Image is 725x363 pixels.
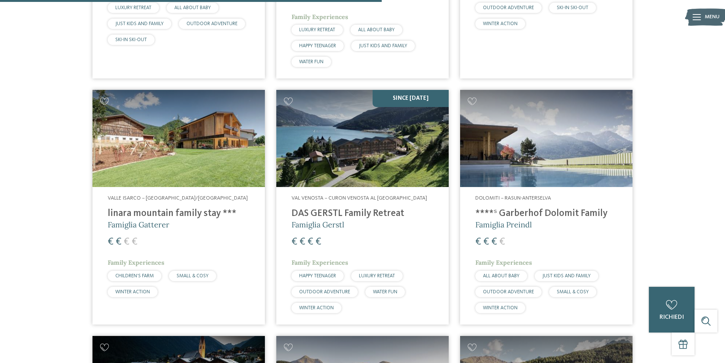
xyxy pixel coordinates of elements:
span: Family Experiences [292,13,348,21]
span: Family Experiences [292,259,348,266]
span: € [292,237,297,247]
img: Cercate un hotel per famiglie? Qui troverete solo i migliori! [92,90,265,187]
span: CHILDREN’S FARM [115,273,154,278]
span: € [499,237,505,247]
span: € [116,237,121,247]
span: SMALL & COSY [557,289,589,294]
span: OUTDOOR ADVENTURE [483,5,534,10]
span: WINTER ACTION [115,289,150,294]
a: Cercate un hotel per famiglie? Qui troverete solo i migliori! Valle Isarco – [GEOGRAPHIC_DATA]/[G... [92,90,265,324]
span: OUTDOOR ADVENTURE [299,289,350,294]
a: richiedi [649,287,695,333]
span: richiedi [660,314,684,320]
span: OUTDOOR ADVENTURE [186,21,237,26]
span: Famiglia Preindl [475,220,532,229]
span: € [475,237,481,247]
span: LUXURY RETREAT [359,273,395,278]
span: Family Experiences [475,259,532,266]
span: SKI-IN SKI-OUT [115,37,147,42]
span: ALL ABOUT BABY [358,27,395,32]
span: WINTER ACTION [483,21,518,26]
span: € [108,237,113,247]
span: ALL ABOUT BABY [483,273,519,278]
span: WATER FUN [299,59,323,64]
span: HAPPY TEENAGER [299,43,336,48]
span: OUTDOOR ADVENTURE [483,289,534,294]
span: WINTER ACTION [483,305,518,310]
img: Cercate un hotel per famiglie? Qui troverete solo i migliori! [276,90,449,187]
span: ALL ABOUT BABY [174,5,211,10]
span: € [491,237,497,247]
span: Famiglia Gerstl [292,220,344,229]
span: € [300,237,305,247]
span: JUST KIDS AND FAMILY [359,43,407,48]
span: SMALL & COSY [177,273,209,278]
span: Family Experiences [108,259,164,266]
span: € [132,237,137,247]
span: € [124,237,129,247]
span: HAPPY TEENAGER [299,273,336,278]
span: SKI-IN SKI-OUT [557,5,588,10]
span: WINTER ACTION [299,305,334,310]
span: LUXURY RETREAT [115,5,151,10]
span: € [315,237,321,247]
span: JUST KIDS AND FAMILY [542,273,591,278]
span: Val Venosta – Curon Venosta al [GEOGRAPHIC_DATA] [292,195,427,201]
span: Valle Isarco – [GEOGRAPHIC_DATA]/[GEOGRAPHIC_DATA] [108,195,248,201]
span: JUST KIDS AND FAMILY [115,21,164,26]
h4: ****ˢ Garberhof Dolomit Family [475,208,617,219]
a: Cercate un hotel per famiglie? Qui troverete solo i migliori! SINCE [DATE] Val Venosta – Curon Ve... [276,90,449,324]
h4: DAS GERSTL Family Retreat [292,208,433,219]
h4: linara mountain family stay *** [108,208,250,219]
span: LUXURY RETREAT [299,27,335,32]
span: WATER FUN [373,289,397,294]
a: Cercate un hotel per famiglie? Qui troverete solo i migliori! Dolomiti – Rasun-Anterselva ****ˢ G... [460,90,633,324]
img: Cercate un hotel per famiglie? Qui troverete solo i migliori! [460,90,633,187]
span: Dolomiti – Rasun-Anterselva [475,195,551,201]
span: Famiglia Gatterer [108,220,169,229]
span: € [308,237,313,247]
span: € [483,237,489,247]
